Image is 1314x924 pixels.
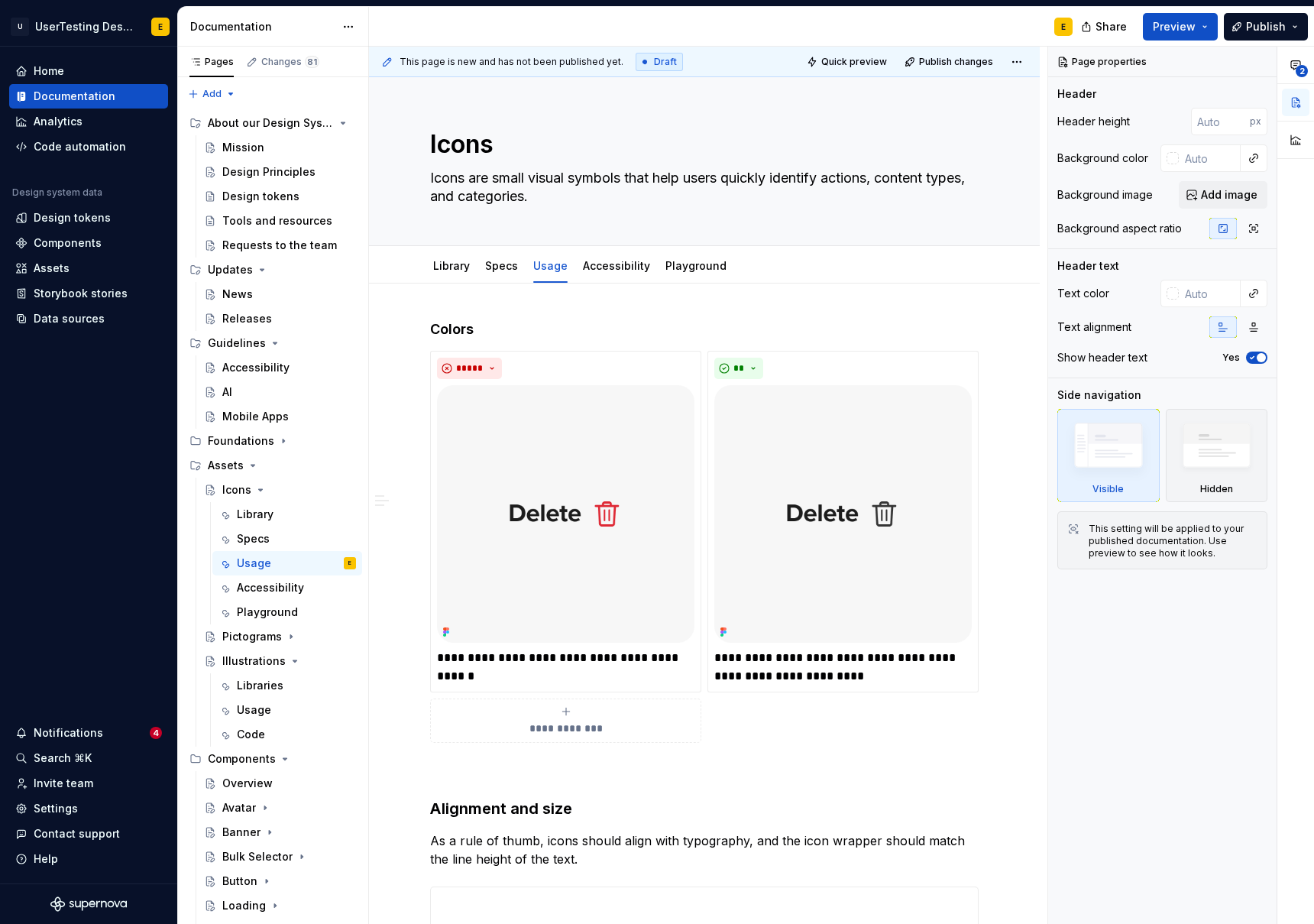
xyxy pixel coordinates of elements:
h4: Colors [430,320,979,339]
span: Quick preview [821,56,887,68]
div: Visible [1057,409,1160,502]
div: Foundations [183,429,362,453]
div: Background aspect ratio [1057,221,1182,236]
div: Code automation [34,139,126,154]
button: Publish [1224,13,1308,41]
div: Changes [261,56,319,68]
div: Text color [1057,286,1109,301]
div: Playground [237,605,298,620]
a: Overview [198,771,362,796]
span: Share [1096,19,1127,34]
div: Updates [183,258,362,282]
div: Background color [1057,151,1148,166]
div: Library [427,249,476,281]
textarea: Icons [427,126,976,163]
a: Invite team [9,771,168,796]
div: AI [222,384,232,400]
div: Usage [527,249,574,281]
div: Background image [1057,187,1153,203]
a: Library [212,502,362,527]
div: Playground [659,249,733,281]
a: Accessibility [198,355,362,380]
div: Guidelines [183,331,362,355]
a: Settings [9,796,168,821]
div: Guidelines [208,336,266,351]
a: News [198,282,362,306]
div: Overview [222,776,273,791]
div: Tools and resources [222,213,332,229]
a: Accessibility [583,259,650,272]
a: Usage [533,259,568,272]
a: Playground [665,259,727,272]
a: Mission [198,135,362,160]
div: Specs [479,249,524,281]
div: Mission [222,140,264,155]
span: 4 [150,727,162,739]
a: Button [198,869,362,893]
div: Assets [208,458,244,473]
button: Quick preview [802,51,894,73]
div: Help [34,851,58,867]
input: Auto [1191,108,1250,135]
div: Design tokens [222,189,299,204]
p: As a rule of thumb, icons should align with typography, and the icon wrapper should match the lin... [430,832,979,868]
a: Documentation [9,84,168,109]
button: Search ⌘K [9,746,168,770]
h3: Alignment and size [430,798,979,819]
span: 2 [1296,65,1308,77]
a: Pictograms [198,624,362,649]
div: Contact support [34,826,120,841]
label: Yes [1222,352,1240,364]
a: Releases [198,306,362,331]
div: Documentation [190,19,335,34]
div: Search ⌘K [34,751,92,766]
a: Icons [198,478,362,502]
span: Add [202,88,222,100]
div: Assets [183,453,362,478]
div: Design Principles [222,164,316,180]
a: Banner [198,820,362,845]
div: Icons [222,482,251,498]
div: Library [237,507,273,522]
div: Accessibility [222,360,290,375]
span: Publish [1246,19,1286,34]
div: Invite team [34,776,93,791]
div: Header text [1057,258,1119,274]
button: Help [9,847,168,871]
span: Publish changes [919,56,993,68]
a: AI [198,380,362,404]
button: Notifications4 [9,721,168,745]
textarea: Icons are small visual symbols that help users quickly identify actions, content types, and categ... [427,166,976,209]
div: Text alignment [1057,319,1131,335]
div: Components [208,751,276,767]
div: Button [222,874,257,889]
span: Add image [1201,187,1257,203]
button: Preview [1143,13,1218,41]
div: News [222,287,253,302]
a: Tools and resources [198,209,362,233]
div: Home [34,63,64,79]
a: Accessibility [212,575,362,600]
div: Data sources [34,311,105,326]
div: Visible [1092,483,1124,495]
div: Hidden [1200,483,1233,495]
a: Data sources [9,306,168,331]
div: Specs [237,531,270,546]
a: Avatar [198,796,362,820]
div: Components [34,235,102,251]
input: Auto [1179,280,1241,307]
div: Avatar [222,800,256,815]
div: Usage [237,556,271,571]
img: 938286ba-f382-4497-8cd6-d914ac0f5645.png [714,385,972,643]
div: Header [1057,86,1096,102]
div: About our Design System [208,115,334,131]
a: Design tokens [198,184,362,209]
a: Assets [9,256,168,280]
div: Pages [189,56,234,68]
div: Analytics [34,114,83,129]
div: E [1061,21,1066,33]
a: Mobile Apps [198,404,362,429]
button: UUserTesting Design SystemE [3,10,174,43]
div: Requests to the team [222,238,337,253]
div: E [158,21,163,33]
